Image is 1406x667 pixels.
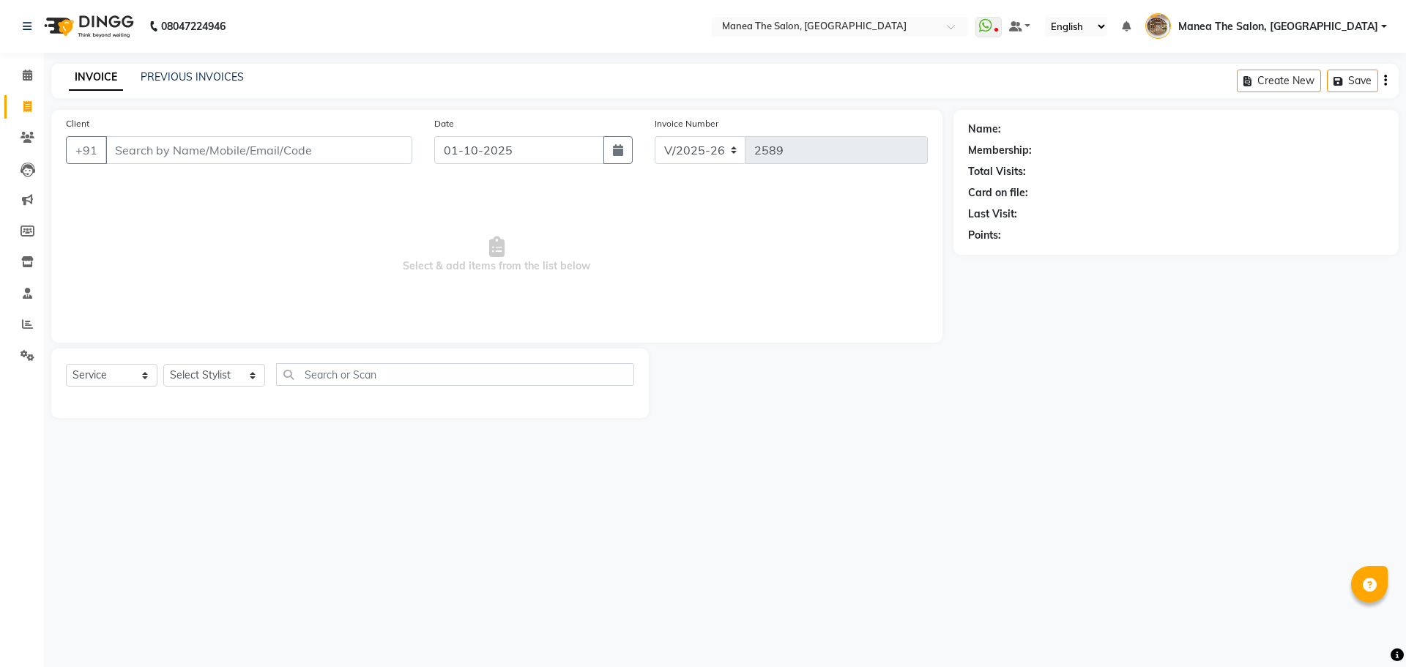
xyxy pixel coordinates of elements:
[161,6,226,47] b: 08047224946
[37,6,138,47] img: logo
[968,122,1001,137] div: Name:
[69,64,123,91] a: INVOICE
[1327,70,1378,92] button: Save
[968,228,1001,243] div: Points:
[276,363,634,386] input: Search or Scan
[66,182,928,328] span: Select & add items from the list below
[141,70,244,83] a: PREVIOUS INVOICES
[1145,13,1171,39] img: Manea The Salon, Kanuru
[968,206,1017,222] div: Last Visit:
[655,117,718,130] label: Invoice Number
[1178,19,1378,34] span: Manea The Salon, [GEOGRAPHIC_DATA]
[1237,70,1321,92] button: Create New
[968,143,1032,158] div: Membership:
[66,136,107,164] button: +91
[434,117,454,130] label: Date
[968,185,1028,201] div: Card on file:
[105,136,412,164] input: Search by Name/Mobile/Email/Code
[1344,608,1391,652] iframe: chat widget
[66,117,89,130] label: Client
[968,164,1026,179] div: Total Visits:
